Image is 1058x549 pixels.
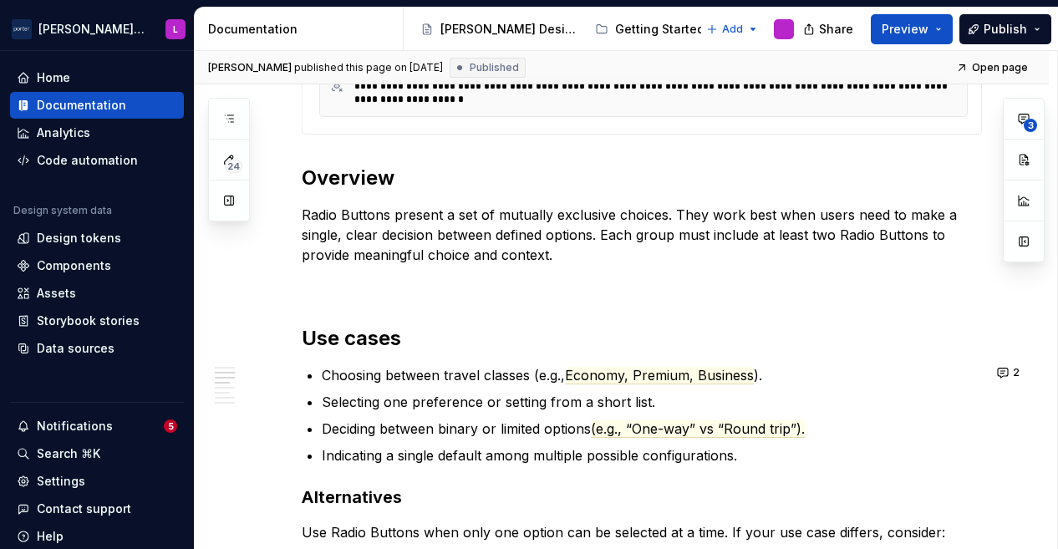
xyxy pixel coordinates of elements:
[10,225,184,252] a: Design tokens
[1013,366,1020,379] span: 2
[972,61,1028,74] span: Open page
[10,496,184,522] button: Contact support
[37,97,126,114] div: Documentation
[440,21,578,38] div: [PERSON_NAME] Design
[10,440,184,467] button: Search ⌘K
[10,119,184,146] a: Analytics
[959,14,1051,44] button: Publish
[37,473,85,490] div: Settings
[322,419,982,439] p: Deciding between binary or limited options
[591,420,805,438] span: (e.g., “One-way” vs “Round trip”).
[37,445,100,462] div: Search ⌘K
[414,13,698,46] div: Page tree
[37,69,70,86] div: Home
[10,468,184,495] a: Settings
[984,21,1027,38] span: Publish
[10,280,184,307] a: Assets
[37,313,140,329] div: Storybook stories
[565,367,754,384] span: Economy, Premium, Business
[819,21,853,38] span: Share
[302,522,982,542] p: Use Radio Buttons when only one option can be selected at a time. If your use case differs, consi...
[12,19,32,39] img: f0306bc8-3074-41fb-b11c-7d2e8671d5eb.png
[294,61,443,74] div: published this page on [DATE]
[13,204,112,217] div: Design system data
[37,230,121,247] div: Design tokens
[208,21,396,38] div: Documentation
[302,325,982,352] h2: Use cases
[992,361,1027,384] button: 2
[871,14,953,44] button: Preview
[37,418,113,435] div: Notifications
[701,18,764,41] button: Add
[164,419,177,433] span: 5
[37,528,64,545] div: Help
[3,11,191,47] button: [PERSON_NAME] AirlinesL
[615,21,704,38] div: Getting Started
[225,160,242,173] span: 24
[951,56,1035,79] a: Open page
[10,64,184,91] a: Home
[322,365,982,385] p: Choosing between travel classes (e.g., ).
[588,16,711,43] a: Getting Started
[37,501,131,517] div: Contact support
[10,252,184,279] a: Components
[322,445,982,465] p: Indicating a single default among multiple possible configurations.
[173,23,178,36] div: L
[882,21,928,38] span: Preview
[10,335,184,362] a: Data sources
[37,340,114,357] div: Data sources
[302,165,982,191] h2: Overview
[470,61,519,74] span: Published
[10,147,184,174] a: Code automation
[795,14,864,44] button: Share
[302,485,982,509] h3: Alternatives
[302,205,982,265] p: Radio Buttons present a set of mutually exclusive choices. They work best when users need to make...
[37,152,138,169] div: Code automation
[208,61,292,74] span: [PERSON_NAME]
[10,413,184,440] button: Notifications5
[37,285,76,302] div: Assets
[322,392,982,412] p: Selecting one preference or setting from a short list.
[722,23,743,36] span: Add
[10,308,184,334] a: Storybook stories
[414,16,585,43] a: [PERSON_NAME] Design
[10,92,184,119] a: Documentation
[37,125,90,141] div: Analytics
[37,257,111,274] div: Components
[38,21,145,38] div: [PERSON_NAME] Airlines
